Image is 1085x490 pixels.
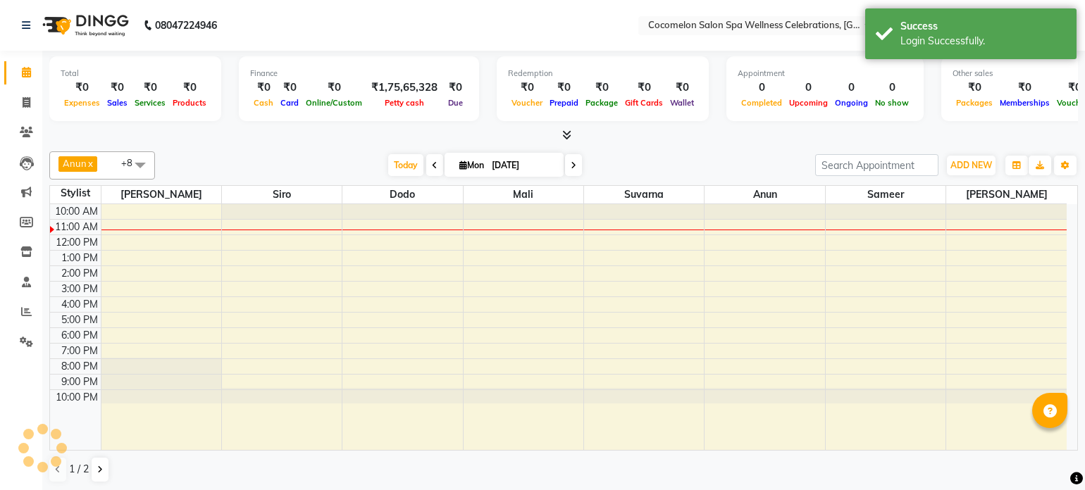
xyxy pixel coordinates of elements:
div: ₹0 [131,80,169,96]
span: Expenses [61,98,104,108]
div: 0 [786,80,831,96]
div: ₹0 [104,80,131,96]
div: Appointment [738,68,912,80]
span: Mali [464,186,583,203]
span: Prepaid [546,98,582,108]
span: Upcoming [786,98,831,108]
img: logo [36,6,132,45]
span: Cash [250,98,277,108]
span: ADD NEW [950,160,992,170]
div: ₹1,75,65,328 [366,80,443,96]
span: 1 / 2 [69,462,89,477]
span: Petty cash [381,98,428,108]
span: Anun [63,158,87,169]
div: ₹0 [953,80,996,96]
div: ₹0 [169,80,210,96]
span: No show [872,98,912,108]
span: Package [582,98,621,108]
span: Products [169,98,210,108]
div: 11:00 AM [52,220,101,234]
b: 08047224946 [155,6,217,45]
span: +8 [121,157,143,168]
div: 7:00 PM [58,344,101,358]
div: 0 [738,80,786,96]
div: ₹0 [666,80,697,96]
span: Wallet [666,98,697,108]
div: 4:00 PM [58,297,101,312]
span: Completed [738,98,786,108]
div: ₹0 [61,80,104,96]
div: 10:00 AM [52,204,101,219]
div: Total [61,68,210,80]
span: Memberships [996,98,1053,108]
div: 10:00 PM [53,390,101,405]
input: 2025-09-01 [488,155,558,176]
span: Today [388,154,423,176]
span: Ongoing [831,98,872,108]
span: Card [277,98,302,108]
span: Dodo [342,186,462,203]
span: Voucher [508,98,546,108]
span: [PERSON_NAME] [101,186,221,203]
span: Due [445,98,466,108]
input: Search Appointment [815,154,938,176]
div: ₹0 [546,80,582,96]
span: Gift Cards [621,98,666,108]
span: Suvarna [584,186,704,203]
div: 8:00 PM [58,359,101,374]
div: 5:00 PM [58,313,101,327]
div: Success [900,19,1066,34]
span: Sales [104,98,131,108]
div: Finance [250,68,468,80]
a: x [87,158,93,169]
div: Redemption [508,68,697,80]
div: ₹0 [302,80,366,96]
div: 0 [872,80,912,96]
div: 3:00 PM [58,282,101,296]
span: Mon [456,160,488,170]
div: ₹0 [508,80,546,96]
div: 12:00 PM [53,235,101,250]
span: [PERSON_NAME] [946,186,1067,203]
div: Stylist [50,186,101,201]
div: 9:00 PM [58,375,101,389]
span: Sameer [826,186,945,203]
span: Services [131,98,169,108]
span: Anun [705,186,824,203]
div: 2:00 PM [58,266,101,281]
button: ADD NEW [947,156,996,175]
div: Login Successfully. [900,34,1066,49]
div: 1:00 PM [58,251,101,265]
div: ₹0 [250,80,277,96]
div: ₹0 [621,80,666,96]
div: 0 [831,80,872,96]
div: ₹0 [277,80,302,96]
span: Packages [953,98,996,108]
div: 6:00 PM [58,328,101,343]
span: Siro [222,186,342,203]
span: Online/Custom [302,98,366,108]
div: ₹0 [996,80,1053,96]
div: ₹0 [582,80,621,96]
div: ₹0 [443,80,468,96]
